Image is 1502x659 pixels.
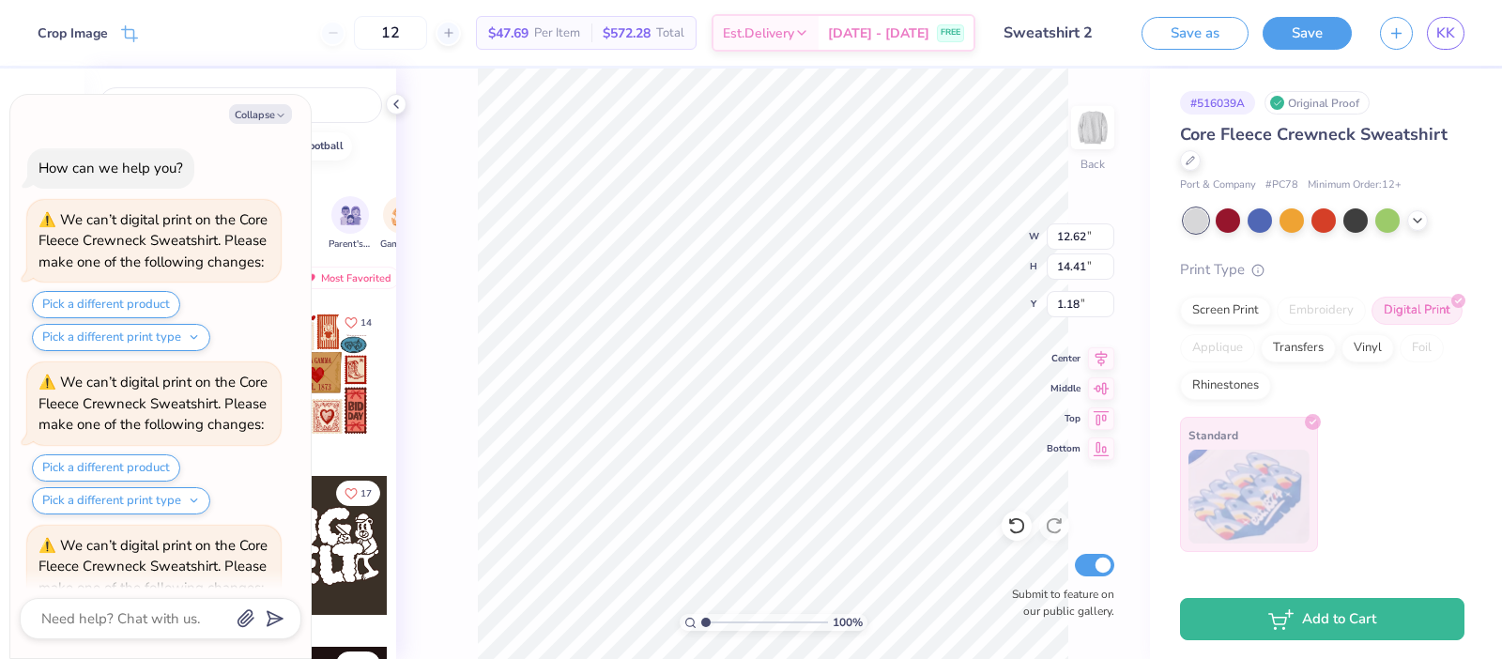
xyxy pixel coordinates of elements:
[340,205,361,226] img: Parent's Weekend Image
[1180,123,1448,146] span: Core Fleece Crewneck Sweatshirt
[989,14,1127,52] input: Untitled Design
[1047,352,1081,365] span: Center
[488,23,529,43] span: $47.69
[380,196,423,252] div: filter for Game Day
[38,210,268,271] div: We can’t digital print on the Core Fleece Crewneck Sweatshirt. Please make one of the following c...
[329,196,372,252] button: filter button
[336,310,380,335] button: Like
[380,238,423,252] span: Game Day
[1047,382,1081,395] span: Middle
[32,454,180,482] button: Pick a different product
[1081,156,1105,173] div: Back
[303,141,344,151] div: football
[1427,17,1464,50] a: KK
[1180,177,1256,193] span: Port & Company
[1047,412,1081,425] span: Top
[360,489,372,498] span: 17
[32,487,210,514] button: Pick a different print type
[603,23,651,43] span: $572.28
[360,318,372,328] span: 14
[1188,450,1310,544] img: Standard
[336,481,380,506] button: Like
[1188,425,1238,445] span: Standard
[534,23,580,43] span: Per Item
[38,159,183,177] div: How can we help you?
[294,267,400,289] div: Most Favorited
[1341,334,1394,362] div: Vinyl
[329,238,372,252] span: Parent's Weekend
[833,614,863,631] span: 100 %
[38,23,108,43] div: Crop Image
[1436,23,1455,44] span: KK
[38,536,268,597] div: We can’t digital print on the Core Fleece Crewneck Sweatshirt. Please make one of the following c...
[1263,17,1352,50] button: Save
[380,196,423,252] button: filter button
[1265,177,1298,193] span: # PC78
[1400,334,1444,362] div: Foil
[391,205,413,226] img: Game Day Image
[1002,586,1114,620] label: Submit to feature on our public gallery.
[1180,372,1271,400] div: Rhinestones
[354,16,427,50] input: – –
[38,373,268,434] div: We can’t digital print on the Core Fleece Crewneck Sweatshirt. Please make one of the following c...
[1180,598,1464,640] button: Add to Cart
[1180,91,1255,115] div: # 516039A
[941,26,960,39] span: FREE
[32,324,210,351] button: Pick a different print type
[656,23,684,43] span: Total
[32,291,180,318] button: Pick a different product
[1308,177,1402,193] span: Minimum Order: 12 +
[1264,91,1370,115] div: Original Proof
[1142,17,1249,50] button: Save as
[1047,442,1081,455] span: Bottom
[1180,297,1271,325] div: Screen Print
[1277,297,1366,325] div: Embroidery
[229,104,292,124] button: Collapse
[723,23,794,43] span: Est. Delivery
[1180,334,1255,362] div: Applique
[1261,334,1336,362] div: Transfers
[274,132,352,161] button: football
[1074,109,1111,146] img: Back
[1372,297,1463,325] div: Digital Print
[828,23,929,43] span: [DATE] - [DATE]
[1180,259,1464,281] div: Print Type
[329,196,372,252] div: filter for Parent's Weekend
